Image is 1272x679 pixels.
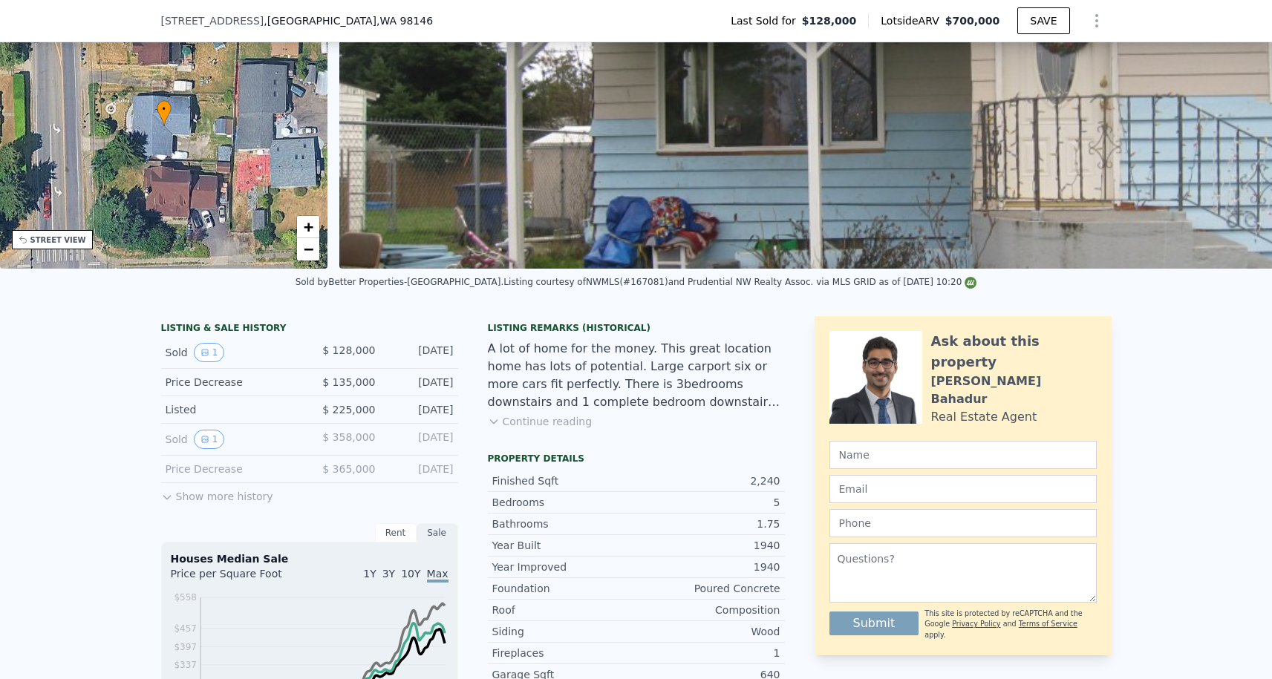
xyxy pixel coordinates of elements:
[945,15,1000,27] span: $700,000
[952,620,1000,628] a: Privacy Policy
[161,483,273,504] button: Show more history
[829,611,919,635] button: Submit
[492,495,636,510] div: Bedrooms
[166,375,298,390] div: Price Decrease
[166,343,298,362] div: Sold
[636,560,780,574] div: 1940
[376,15,433,27] span: , WA 98146
[931,408,1037,426] div: Real Estate Agent
[636,538,780,553] div: 1940
[297,216,319,238] a: Zoom in
[401,568,420,580] span: 10Y
[488,340,785,411] div: A lot of home for the money. This great location home has lots of potential. Large carport six or...
[492,603,636,617] div: Roof
[924,609,1096,640] div: This site is protected by reCAPTCHA and the Google and apply.
[965,277,976,289] img: NWMLS Logo
[322,463,375,475] span: $ 365,000
[636,473,780,488] div: 2,240
[388,462,454,476] div: [DATE]
[174,660,197,670] tspan: $337
[174,592,197,603] tspan: $558
[636,581,780,596] div: Poured Concrete
[171,566,310,590] div: Price per Square Foot
[492,516,636,531] div: Bathrooms
[881,13,945,28] span: Lotside ARV
[731,13,802,28] span: Last Sold for
[382,568,395,580] span: 3Y
[375,523,417,542] div: Rent
[488,322,785,334] div: Listing Remarks (Historical)
[194,343,225,362] button: View historical data
[829,441,1097,469] input: Name
[492,581,636,596] div: Foundation
[30,234,86,246] div: STREET VIEW
[492,560,636,574] div: Year Improved
[492,646,636,660] div: Fireplaces
[492,624,636,639] div: Siding
[388,430,454,449] div: [DATE]
[636,603,780,617] div: Composition
[1082,6,1112,36] button: Show Options
[166,430,298,449] div: Sold
[322,431,375,443] span: $ 358,000
[388,375,454,390] div: [DATE]
[161,322,458,337] div: LISTING & SALE HISTORY
[492,473,636,488] div: Finished Sqft
[174,623,197,634] tspan: $457
[427,568,449,583] span: Max
[264,13,433,28] span: , [GEOGRAPHIC_DATA]
[503,277,976,287] div: Listing courtesy of NWMLS (#167081) and Prudential NW Realty Assoc. via MLS GRID as of [DATE] 10:20
[829,509,1097,537] input: Phone
[304,240,313,258] span: −
[802,13,857,28] span: $128,000
[636,516,780,531] div: 1.75
[363,568,376,580] span: 1Y
[322,376,375,388] span: $ 135,000
[157,102,172,116] span: •
[1019,620,1077,628] a: Terms of Service
[636,624,780,639] div: Wood
[488,414,593,429] button: Continue reading
[1017,7,1069,34] button: SAVE
[931,373,1097,408] div: [PERSON_NAME] Bahadur
[304,217,313,236] span: +
[296,277,504,287] div: Sold by Better Properties-[GEOGRAPHIC_DATA] .
[194,430,225,449] button: View historical data
[388,402,454,417] div: [DATE]
[636,646,780,660] div: 1
[388,343,454,362] div: [DATE]
[931,331,1097,373] div: Ask about this property
[297,238,319,260] a: Zoom out
[166,462,298,476] div: Price Decrease
[417,523,458,542] div: Sale
[157,100,172,126] div: •
[829,475,1097,503] input: Email
[322,344,375,356] span: $ 128,000
[492,538,636,553] div: Year Built
[488,453,785,465] div: Property details
[636,495,780,510] div: 5
[161,13,264,28] span: [STREET_ADDRESS]
[174,642,197,652] tspan: $397
[322,404,375,416] span: $ 225,000
[166,402,298,417] div: Listed
[171,551,449,566] div: Houses Median Sale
